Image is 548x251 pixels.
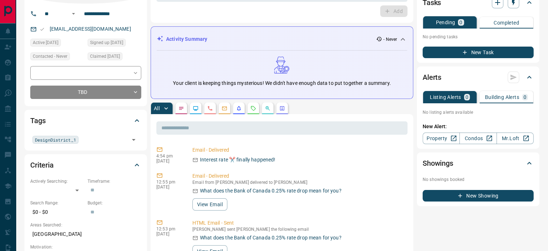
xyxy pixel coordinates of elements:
p: 12:55 pm [156,179,182,185]
button: Open [69,9,78,18]
button: Open [129,135,139,145]
a: Mr.Loft [496,133,534,144]
svg: Agent Actions [279,105,285,111]
svg: Listing Alerts [236,105,242,111]
span: DesignDistrict_1 [35,136,76,143]
div: Alerts [423,69,534,86]
h2: Criteria [30,159,54,171]
p: Actively Searching: [30,178,84,185]
span: Active [DATE] [33,39,58,46]
p: What does the Bank of Canada 0.25% rate drop mean for you? [200,234,342,242]
p: New Alert: [423,123,534,130]
p: No showings booked [423,176,534,183]
h2: Tags [30,115,45,126]
div: Mon Jan 11 2021 [88,39,141,49]
div: TBD [30,86,141,99]
p: Search Range: [30,200,84,206]
p: All [154,106,160,111]
p: 0 [524,95,526,100]
svg: Email Valid [40,27,45,32]
p: [DATE] [156,159,182,164]
p: Activity Summary [166,35,207,43]
p: Completed [494,20,519,25]
div: Fri Sep 02 2022 [30,39,84,49]
p: HTML Email - Sent [192,219,405,227]
svg: Opportunities [265,105,271,111]
p: Interest rate ✂️ finally happened! [200,156,275,164]
p: What does the Bank of Canada 0.25% rate drop mean for you? [200,187,342,195]
p: [DATE] [156,231,182,237]
p: Timeframe: [88,178,141,185]
svg: Lead Browsing Activity [193,105,199,111]
div: Showings [423,155,534,172]
span: Signed up [DATE] [90,39,123,46]
p: [PERSON_NAME] sent [PERSON_NAME] the following email [192,227,405,232]
p: 12:53 pm [156,226,182,231]
p: Email from [PERSON_NAME] delivered to [PERSON_NAME] [192,180,405,185]
p: $0 - $0 [30,206,84,218]
p: Budget: [88,200,141,206]
p: [DATE] [156,185,182,190]
p: No listing alerts available [423,109,534,116]
p: 4:54 pm [156,153,182,159]
p: No pending tasks [423,31,534,42]
svg: Notes [178,105,184,111]
div: Tags [30,112,141,129]
h2: Showings [423,157,453,169]
p: Your client is keeping things mysterious! We didn't have enough data to put together a summary. [173,79,391,87]
p: Listing Alerts [430,95,461,100]
p: - Never [383,36,397,43]
p: Pending [436,20,455,25]
svg: Calls [207,105,213,111]
a: Condos [459,133,496,144]
p: Areas Searched: [30,222,141,228]
p: 0 [459,20,462,25]
button: New Task [423,47,534,58]
span: Contacted - Never [33,53,67,60]
p: 0 [465,95,468,100]
svg: Emails [222,105,227,111]
div: Mon Jan 11 2021 [88,52,141,62]
svg: Requests [250,105,256,111]
p: Motivation: [30,244,141,250]
p: Email - Delivered [192,172,405,180]
a: [EMAIL_ADDRESS][DOMAIN_NAME] [50,26,131,32]
p: Email - Delivered [192,146,405,154]
p: [GEOGRAPHIC_DATA] [30,228,141,240]
div: Activity Summary- Never [157,33,407,46]
div: Criteria [30,156,141,174]
p: Building Alerts [485,95,519,100]
h2: Alerts [423,72,441,83]
a: Property [423,133,460,144]
span: Claimed [DATE] [90,53,120,60]
button: View Email [192,198,227,211]
button: New Showing [423,190,534,202]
